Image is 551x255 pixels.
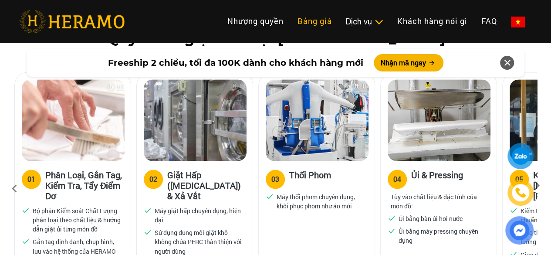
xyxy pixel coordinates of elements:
p: Ủi bằng máy pressing chuyên dụng [399,227,487,245]
img: checked.svg [388,227,396,235]
div: Dịch vụ [346,16,383,27]
img: heramo-quy-trinh-giat-hap-tieu-chuan-buoc-3 [266,79,368,161]
p: Bộ phận Kiểm soát Chất Lượng phân loại theo chất liệu & hướng dẫn giặt ủi từng món đồ [33,206,121,234]
p: Tùy vào chất liệu & đặc tính của món đồ: [391,192,487,211]
img: checked.svg [388,214,396,222]
img: checked.svg [22,237,30,245]
img: checked.svg [266,192,274,200]
img: checked.svg [22,206,30,214]
span: Freeship 2 chiều, tối đa 100K dành cho khách hàng mới [108,56,363,69]
img: heramo-quy-trinh-giat-hap-tieu-chuan-buoc-2 [144,79,247,161]
img: checked.svg [144,206,152,214]
img: vn-flag.png [511,17,525,27]
h3: Thổi Phom [289,170,331,187]
img: heramo-quy-trinh-giat-hap-tieu-chuan-buoc-4 [388,79,490,161]
a: Khách hàng nói gì [390,12,474,31]
h3: Ủi & Pressing [411,170,463,187]
a: phone-icon [509,181,532,204]
a: Bảng giá [291,12,339,31]
img: phone-icon [516,188,525,197]
h3: Giặt Hấp ([MEDICAL_DATA]) & Xả Vắt [167,170,246,201]
img: checked.svg [144,228,152,236]
a: Nhượng quyền [220,12,291,31]
img: heramo-logo.png [19,10,125,33]
a: FAQ [474,12,504,31]
div: 02 [149,174,157,184]
div: 01 [27,174,35,184]
div: 04 [393,174,401,184]
img: heramo-quy-trinh-giat-hap-tieu-chuan-buoc-1 [22,79,125,161]
p: Máy giặt hấp chuyên dụng, hiện đại [155,206,243,224]
p: Máy thổi phom chuyên dụng, khôi phục phom như áo mới [277,192,365,211]
button: Nhận mã ngay [374,54,443,71]
h3: Phân Loại, Gắn Tag, Kiểm Tra, Tẩy Điểm Dơ [45,170,124,201]
img: subToggleIcon [374,18,383,27]
div: 03 [271,174,279,184]
p: Ủi bằng bàn ủi hơi nước [399,214,463,223]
